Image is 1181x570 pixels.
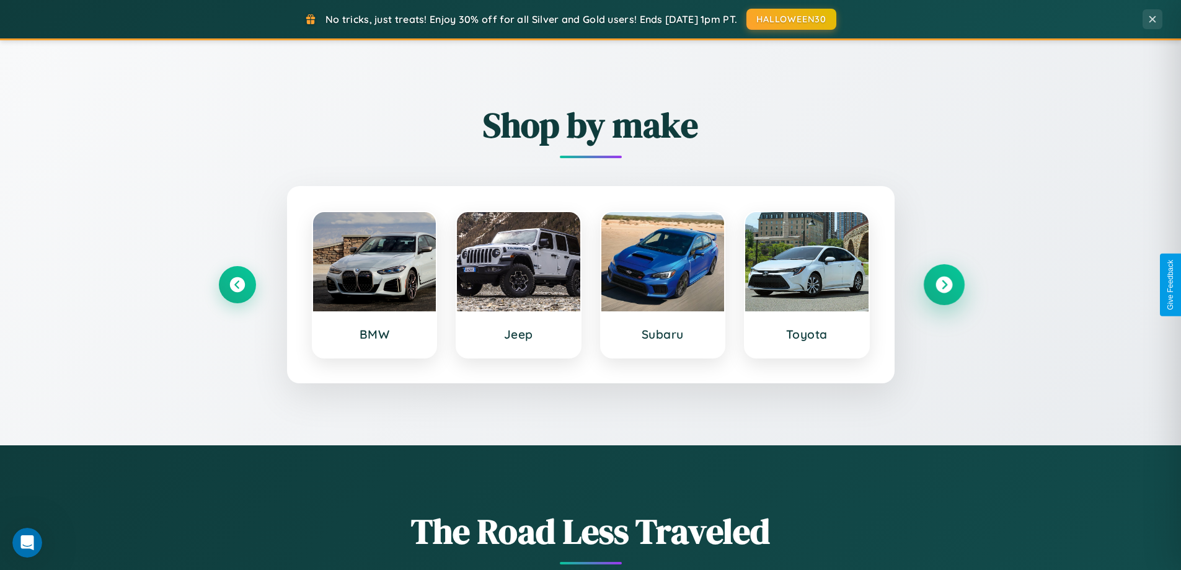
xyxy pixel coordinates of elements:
[325,13,737,25] span: No tricks, just treats! Enjoy 30% off for all Silver and Gold users! Ends [DATE] 1pm PT.
[12,528,42,558] iframe: Intercom live chat
[746,9,836,30] button: HALLOWEEN30
[219,101,963,149] h2: Shop by make
[614,327,712,342] h3: Subaru
[758,327,856,342] h3: Toyota
[219,507,963,555] h1: The Road Less Traveled
[325,327,424,342] h3: BMW
[1166,260,1175,310] div: Give Feedback
[469,327,568,342] h3: Jeep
